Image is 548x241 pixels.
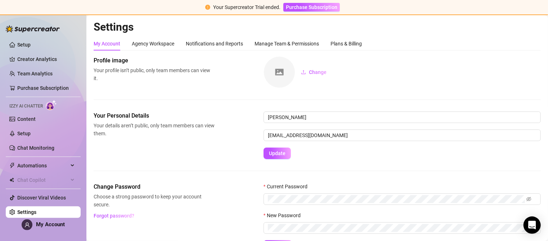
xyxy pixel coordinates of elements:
[186,40,243,48] div: Notifications and Reports
[17,131,31,136] a: Setup
[283,4,340,10] a: Purchase Subscription
[17,145,54,151] a: Chat Monitoring
[17,42,31,48] a: Setup
[255,40,319,48] div: Manage Team & Permissions
[264,57,295,88] img: square-placeholder.png
[17,195,66,201] a: Discover Viral Videos
[9,103,43,110] span: Izzy AI Chatter
[301,70,306,75] span: upload
[94,213,135,219] span: Forgot password?
[17,174,68,186] span: Chat Copilot
[94,56,215,65] span: Profile image
[17,160,68,171] span: Automations
[94,183,215,191] span: Change Password
[17,53,75,65] a: Creator Analytics
[269,150,286,156] span: Update
[9,178,14,183] img: Chat Copilot
[268,195,525,203] input: Current Password
[205,5,210,10] span: exclamation-circle
[94,122,215,137] span: Your details aren’t public, only team members can view them.
[524,216,541,234] div: Open Intercom Messenger
[94,20,541,34] h2: Settings
[9,163,15,168] span: thunderbolt
[213,4,280,10] span: Your Supercreator Trial ended.
[36,221,65,228] span: My Account
[264,148,291,159] button: Update
[94,40,120,48] div: My Account
[94,210,135,222] button: Forgot password?
[309,69,327,75] span: Change
[264,130,541,141] input: Enter new email
[283,3,340,12] button: Purchase Subscription
[17,116,36,122] a: Content
[94,193,215,209] span: Choose a strong password to keep your account secure.
[17,209,36,215] a: Settings
[331,40,362,48] div: Plans & Billing
[264,211,305,219] label: New Password
[17,71,53,76] a: Team Analytics
[17,85,69,91] a: Purchase Subscription
[268,224,525,232] input: New Password
[264,183,312,190] label: Current Password
[94,111,215,120] span: Your Personal Details
[286,4,337,10] span: Purchase Subscription
[264,111,541,123] input: Enter name
[46,100,57,110] img: AI Chatter
[94,66,215,82] span: Your profile isn’t public, only team members can view it.
[295,66,332,78] button: Change
[24,222,30,228] span: user
[526,197,531,202] span: eye-invisible
[132,40,174,48] div: Agency Workspace
[6,25,60,32] img: logo-BBDzfeDw.svg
